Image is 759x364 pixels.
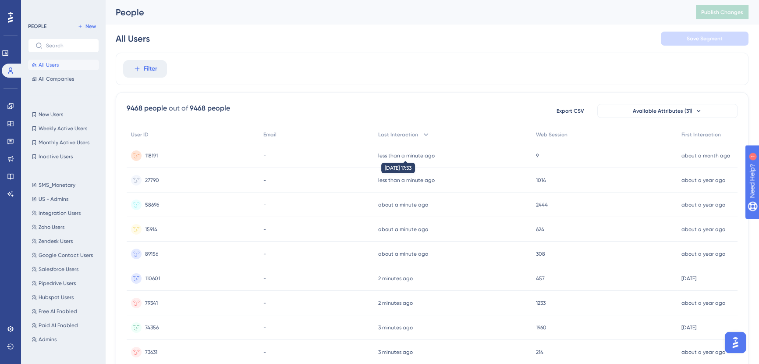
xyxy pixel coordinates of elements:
time: about a year ago [681,300,725,306]
span: 457 [536,275,545,282]
button: All Companies [28,74,99,84]
time: [DATE] [681,275,696,282]
button: Filter [123,60,167,78]
span: Web Session [536,131,567,138]
button: Inactive Users [28,151,99,162]
span: Google Contact Users [39,252,93,259]
span: New [85,23,96,30]
button: Hubspot Users [28,292,104,303]
span: 15914 [145,226,157,233]
span: - [263,201,266,208]
button: Integration Users [28,208,104,218]
time: about a year ago [681,349,725,355]
span: Inactive Users [39,153,73,160]
span: Export CSV [557,107,584,114]
button: Salesforce Users [28,264,104,275]
span: First Interaction [681,131,721,138]
time: about a year ago [681,226,725,232]
span: All Companies [39,75,74,82]
span: US - Admins [39,196,68,203]
span: 79341 [145,300,158,307]
div: 1 [61,4,64,11]
button: Zoho Users [28,222,104,232]
span: - [263,226,266,233]
span: 27790 [145,177,159,184]
button: Export CSV [548,104,592,118]
time: about a year ago [681,202,725,208]
button: New Users [28,109,99,120]
span: - [263,152,266,159]
span: Salesforce Users [39,266,78,273]
time: less than a minute ago [378,153,435,159]
div: 9468 people [190,103,230,114]
iframe: UserGuiding AI Assistant Launcher [722,329,748,356]
time: [DATE] [681,325,696,331]
time: less than a minute ago [378,177,435,183]
button: Google Contact Users [28,250,104,261]
span: Admins [39,336,57,343]
span: 110601 [145,275,160,282]
span: - [263,275,266,282]
time: 2 minutes ago [378,300,413,306]
span: Paid AI Enabled [39,322,78,329]
button: Publish Changes [696,5,748,19]
span: 2444 [536,201,548,208]
button: Pipedrive Users [28,278,104,289]
span: 58696 [145,201,159,208]
button: SMS_Monetary [28,180,104,190]
time: 3 minutes ago [378,349,413,355]
span: 1233 [536,300,546,307]
span: Free AI Enabled [39,308,77,315]
time: about a minute ago [378,202,428,208]
span: 624 [536,226,544,233]
span: 73631 [145,349,157,356]
span: Save Segment [687,35,723,42]
button: New [74,21,99,32]
span: Pipedrive Users [39,280,76,287]
span: Available Attributes (31) [633,107,692,114]
span: SMS_Monetary [39,182,75,189]
span: User ID [131,131,149,138]
span: Need Help? [21,2,55,13]
button: Zendesk Users [28,236,104,246]
button: Available Attributes (31) [597,104,738,118]
span: 308 [536,250,545,257]
button: Save Segment [661,32,748,46]
span: New Users [39,111,63,118]
button: Paid AI Enabled [28,320,104,331]
span: Email [263,131,277,138]
span: Integration Users [39,210,81,217]
span: 118191 [145,152,158,159]
time: about a year ago [681,251,725,257]
span: 1960 [536,324,546,331]
button: Weekly Active Users [28,123,99,134]
button: Admins [28,334,104,345]
span: Zoho Users [39,224,64,231]
span: - [263,349,266,356]
span: 9 [536,152,539,159]
time: about a month ago [681,153,730,159]
time: about a year ago [681,177,725,183]
button: US - Admins [28,194,104,204]
span: Last Interaction [378,131,418,138]
time: about a minute ago [378,251,428,257]
span: - [263,250,266,257]
span: All Users [39,61,59,68]
div: People [116,6,674,18]
span: Monthly Active Users [39,139,89,146]
button: Free AI Enabled [28,306,104,317]
span: 89156 [145,250,158,257]
span: Publish Changes [701,9,743,16]
div: out of [169,103,188,114]
button: Monthly Active Users [28,137,99,148]
span: Weekly Active Users [39,125,87,132]
time: about a minute ago [378,226,428,232]
div: All Users [116,32,150,45]
span: - [263,300,266,307]
time: 2 minutes ago [378,275,413,282]
span: Filter [144,64,157,74]
button: All Users [28,60,99,70]
span: Zendesk Users [39,238,73,245]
